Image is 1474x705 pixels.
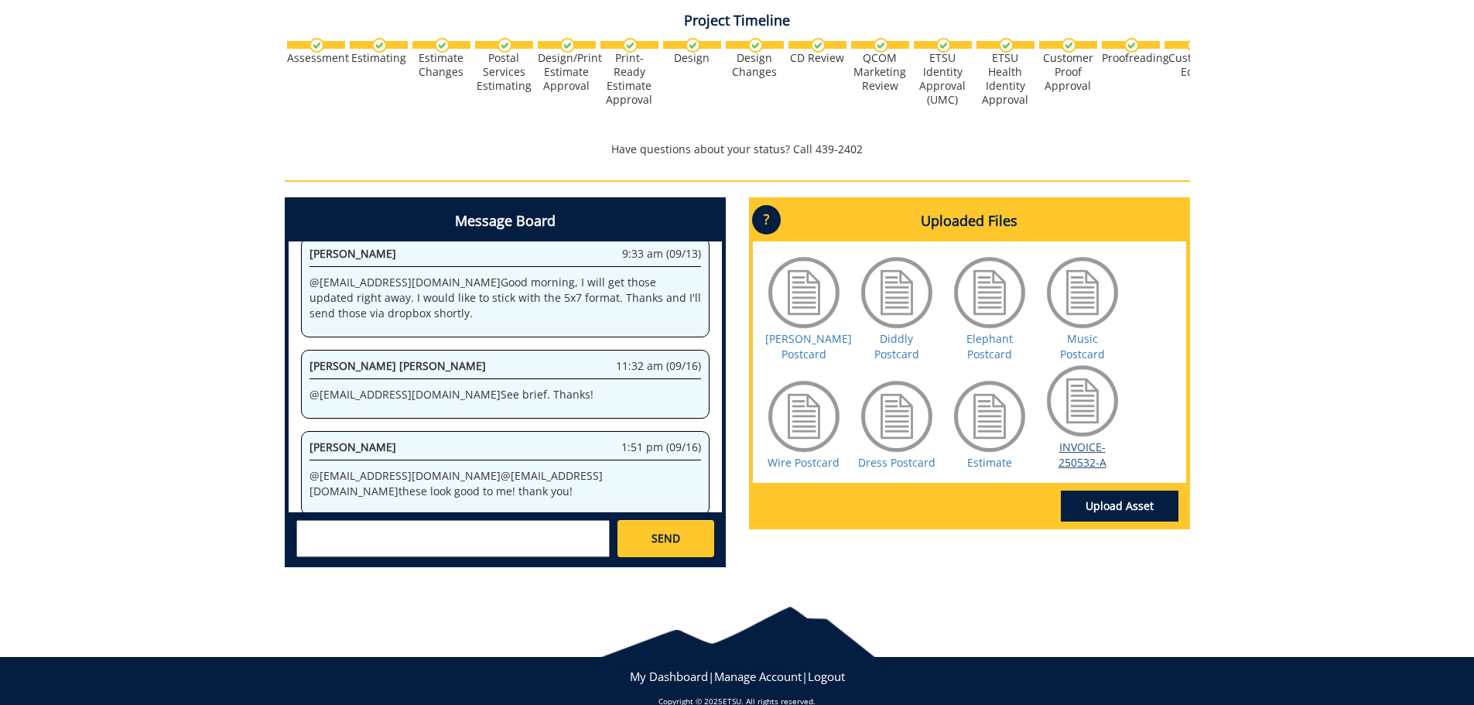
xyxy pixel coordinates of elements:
a: Logout [808,669,845,684]
a: Wire Postcard [768,455,840,470]
span: 1:51 pm (09/16) [621,440,701,455]
img: checkmark [560,38,575,53]
div: ETSU Identity Approval (UMC) [914,51,972,107]
a: My Dashboard [630,669,708,684]
div: Estimating [350,51,408,65]
img: checkmark [686,38,700,53]
span: SEND [652,531,680,546]
img: checkmark [435,38,450,53]
span: 9:33 am (09/13) [622,246,701,262]
textarea: messageToSend [296,520,610,557]
p: Have questions about your status? Call 439-2402 [285,142,1190,157]
a: Upload Asset [1061,491,1178,522]
a: [PERSON_NAME] Postcard [765,331,852,361]
div: ETSU Health Identity Approval [976,51,1035,107]
div: Design Changes [726,51,784,79]
div: Postal Services Estimating [475,51,533,93]
div: Design/Print Estimate Approval [538,51,596,93]
a: SEND [617,520,713,557]
a: Music Postcard [1060,331,1105,361]
div: Estimate Changes [412,51,470,79]
a: Elephant Postcard [966,331,1013,361]
a: INVOICE-250532-A [1058,440,1106,470]
a: Estimate [967,455,1012,470]
div: Assessment [287,51,345,65]
h4: Uploaded Files [753,201,1186,241]
div: Print-Ready Estimate Approval [600,51,658,107]
div: Proofreading [1102,51,1160,65]
span: 11:32 am (09/16) [616,358,701,374]
div: Customer Proof Approval [1039,51,1097,93]
a: Dress Postcard [858,455,935,470]
div: Customer Edits [1164,51,1223,79]
p: @ [EMAIL_ADDRESS][DOMAIN_NAME] See brief. Thanks! [310,387,701,402]
img: checkmark [372,38,387,53]
div: CD Review [788,51,846,65]
span: [PERSON_NAME] [310,246,396,261]
span: [PERSON_NAME] [PERSON_NAME] [310,358,486,373]
span: [PERSON_NAME] [310,440,396,454]
a: Diddly Postcard [874,331,919,361]
img: checkmark [1187,38,1202,53]
h4: Message Board [289,201,722,241]
a: Manage Account [714,669,802,684]
img: checkmark [874,38,888,53]
img: checkmark [999,38,1014,53]
p: @ [EMAIL_ADDRESS][DOMAIN_NAME] @ [EMAIL_ADDRESS][DOMAIN_NAME] these look good to me! thank you! [310,468,701,499]
div: Design [663,51,721,65]
img: checkmark [498,38,512,53]
img: checkmark [310,38,324,53]
h4: Project Timeline [285,13,1190,29]
p: @ [EMAIL_ADDRESS][DOMAIN_NAME] Good morning, I will get those updated right away. I would like to... [310,275,701,321]
img: checkmark [1124,38,1139,53]
img: checkmark [811,38,826,53]
p: ? [752,205,781,234]
div: QCOM Marketing Review [851,51,909,93]
img: checkmark [936,38,951,53]
img: checkmark [1062,38,1076,53]
img: checkmark [623,38,638,53]
img: checkmark [748,38,763,53]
